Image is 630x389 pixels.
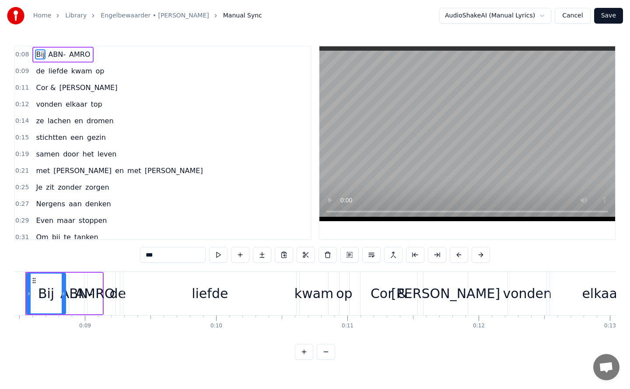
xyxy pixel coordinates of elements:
span: aan [68,199,83,209]
a: Library [65,11,87,20]
span: 0:11 [15,83,29,92]
span: 0:31 [15,233,29,242]
span: liefde [47,66,68,76]
span: een [70,132,84,142]
span: Bij [35,49,45,59]
div: vonden [503,284,552,303]
span: top [90,99,103,109]
span: 0:27 [15,200,29,208]
span: de [35,66,45,76]
span: 0:19 [15,150,29,159]
div: kwam [294,284,334,303]
div: elkaar [582,284,623,303]
span: samen [35,149,60,159]
span: kwam [70,66,93,76]
div: op [336,284,352,303]
span: en [114,166,125,176]
span: zorgen [84,182,110,192]
div: AMRO [75,284,115,303]
span: Je [35,182,43,192]
span: zonder [57,182,83,192]
span: Even [35,215,54,226]
span: denken [84,199,112,209]
span: 0:21 [15,167,29,175]
span: 0:08 [15,50,29,59]
span: gezin [86,132,107,142]
div: [PERSON_NAME] [391,284,500,303]
span: het [81,149,94,159]
a: Engelbewaarder • [PERSON_NAME] [101,11,209,20]
a: Open de chat [593,354,619,380]
div: de [109,284,126,303]
div: 0:12 [473,323,485,330]
div: Cor & [371,284,408,303]
a: Home [33,11,51,20]
span: leven [97,149,118,159]
span: vonden [35,99,63,109]
span: bij [51,232,61,242]
span: 0:09 [15,67,29,76]
nav: breadcrumb [33,11,262,20]
div: liefde [192,284,228,303]
span: 0:25 [15,183,29,192]
span: 0:14 [15,117,29,125]
div: Bij [38,284,54,303]
span: Manual Sync [223,11,262,20]
div: 0:09 [79,323,91,330]
span: ze [35,116,45,126]
span: ABN- [47,49,66,59]
span: te [63,232,72,242]
button: Save [594,8,623,24]
div: 0:13 [604,323,616,330]
span: [PERSON_NAME] [144,166,204,176]
div: 0:10 [210,323,222,330]
span: Cor & [35,83,56,93]
span: elkaar [65,99,88,109]
span: met [126,166,142,176]
span: [PERSON_NAME] [59,83,119,93]
span: maar [56,215,76,226]
span: tanken [73,232,99,242]
span: dromen [86,116,115,126]
span: [PERSON_NAME] [52,166,112,176]
span: zit [45,182,55,192]
span: Nergens [35,199,66,209]
span: AMRO [68,49,91,59]
span: 0:15 [15,133,29,142]
span: door [62,149,80,159]
span: en [73,116,84,126]
span: 0:29 [15,216,29,225]
div: 0:11 [342,323,353,330]
span: lachen [47,116,72,126]
span: stichtten [35,132,68,142]
span: Om [35,232,49,242]
span: 0:12 [15,100,29,109]
span: stoppen [78,215,108,226]
span: op [95,66,105,76]
img: youka [7,7,24,24]
span: met [35,166,51,176]
button: Cancel [555,8,590,24]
